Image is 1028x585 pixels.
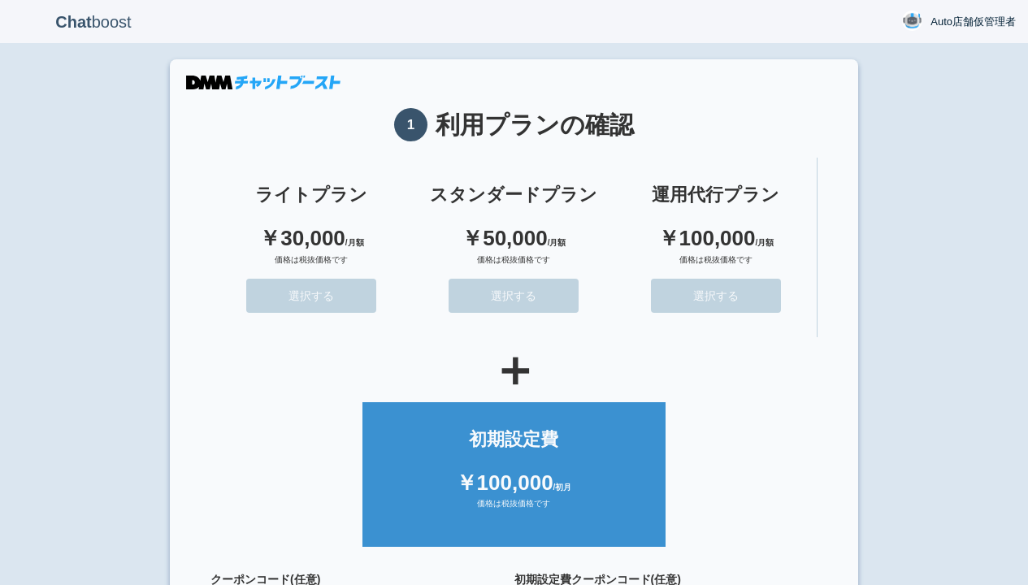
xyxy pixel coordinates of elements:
[631,182,800,207] div: 運用代行プラン
[227,182,397,207] div: ライトプラン
[631,223,800,253] div: ￥100,000
[379,427,649,452] div: 初期設定費
[379,468,649,498] div: ￥100,000
[930,14,1016,30] span: Auto店舗仮管理者
[210,108,818,141] h1: 利用プランの確認
[548,238,566,247] span: /月額
[227,254,397,279] div: 価格は税抜価格です
[394,108,427,141] span: 1
[429,223,599,253] div: ￥50,000
[631,254,800,279] div: 価格は税抜価格です
[246,279,376,313] button: 選択する
[186,76,340,89] img: DMMチャットブースト
[902,11,922,31] img: User Image
[227,223,397,253] div: ￥30,000
[651,279,781,313] button: 選択する
[553,483,572,492] span: /初月
[429,182,599,207] div: スタンダードプラン
[429,254,599,279] div: 価格は税抜価格です
[755,238,774,247] span: /月額
[210,345,818,394] div: ＋
[449,279,579,313] button: 選択する
[12,2,175,42] p: boost
[379,498,649,522] div: 価格は税抜価格です
[345,238,364,247] span: /月額
[55,13,91,31] b: Chat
